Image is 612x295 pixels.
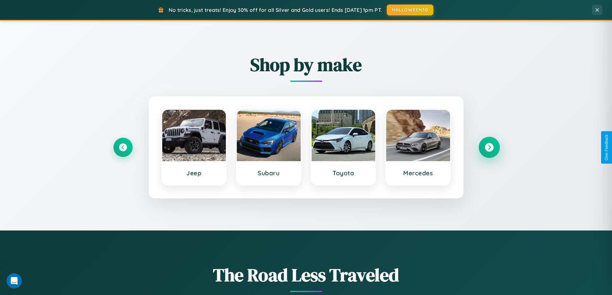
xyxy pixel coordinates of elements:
[393,169,444,177] h3: Mercedes
[387,4,433,15] button: HALLOWEEN30
[318,169,369,177] h3: Toyota
[243,169,294,177] h3: Subaru
[169,7,382,13] span: No tricks, just treats! Enjoy 30% off for all Silver and Gold users! Ends [DATE] 1pm PT.
[6,273,22,289] iframe: Intercom live chat
[169,169,220,177] h3: Jeep
[113,263,499,287] h1: The Road Less Traveled
[604,134,609,161] div: Give Feedback
[113,52,499,77] h2: Shop by make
